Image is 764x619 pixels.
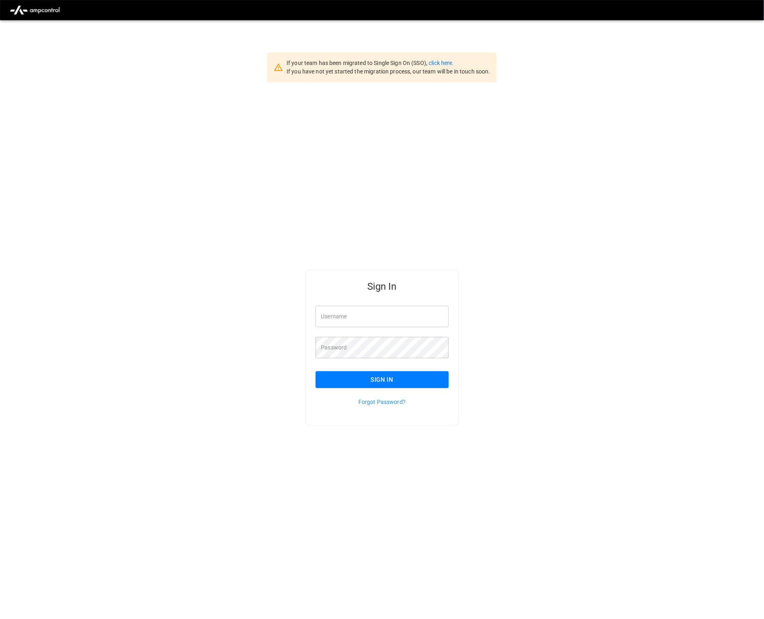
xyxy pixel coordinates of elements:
[429,60,454,66] a: click here.
[6,2,63,18] img: ampcontrol.io logo
[316,371,449,388] button: Sign In
[316,280,449,293] h5: Sign In
[287,68,490,75] span: If you have not yet started the migration process, our team will be in touch soon.
[287,60,429,66] span: If your team has been migrated to Single Sign On (SSO),
[316,398,449,406] p: Forgot Password?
